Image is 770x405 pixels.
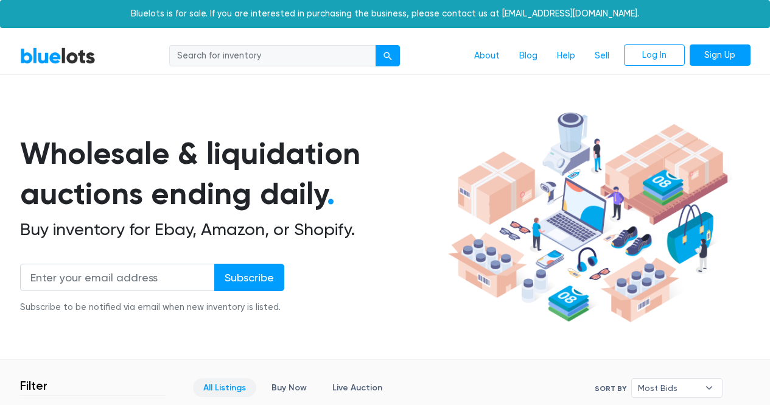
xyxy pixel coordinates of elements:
a: Buy Now [261,378,317,397]
a: Live Auction [322,378,393,397]
a: Help [547,44,585,68]
h1: Wholesale & liquidation auctions ending daily [20,133,444,214]
span: . [327,175,335,212]
input: Enter your email address [20,264,215,291]
b: ▾ [696,379,722,397]
h3: Filter [20,378,47,393]
img: hero-ee84e7d0318cb26816c560f6b4441b76977f77a177738b4e94f68c95b2b83dbb.png [444,107,732,328]
label: Sort By [595,383,626,394]
a: All Listings [193,378,256,397]
a: Log In [624,44,685,66]
span: Most Bids [638,379,699,397]
input: Subscribe [214,264,284,291]
a: Sell [585,44,619,68]
input: Search for inventory [169,45,376,67]
a: About [464,44,509,68]
a: BlueLots [20,47,96,65]
a: Sign Up [690,44,751,66]
div: Subscribe to be notified via email when new inventory is listed. [20,301,284,314]
h2: Buy inventory for Ebay, Amazon, or Shopify. [20,219,444,240]
a: Blog [509,44,547,68]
